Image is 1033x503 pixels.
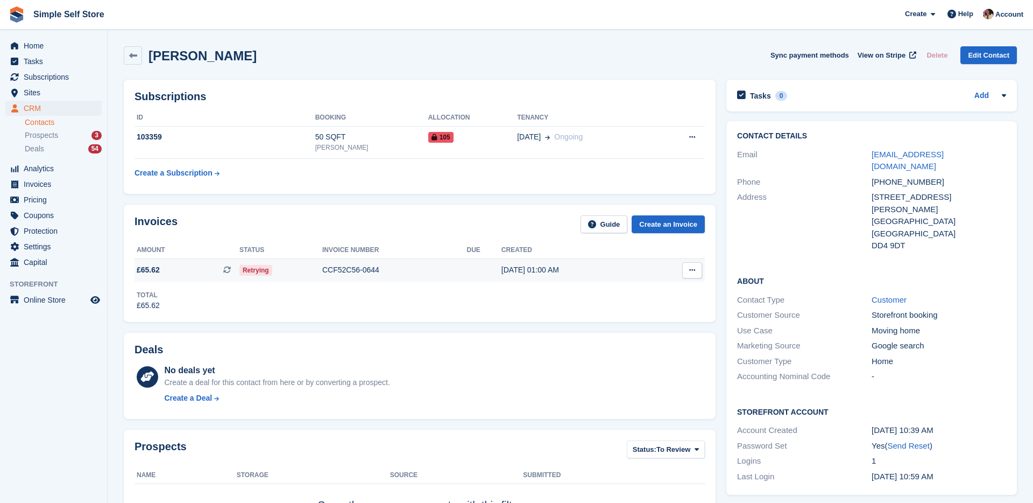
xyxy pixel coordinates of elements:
a: Simple Self Store [29,5,109,23]
th: Storage [237,467,390,484]
span: Deals [25,144,44,154]
span: Status: [633,444,656,455]
a: Prospects 3 [25,130,102,141]
div: [PHONE_NUMBER] [872,176,1006,188]
a: menu [5,255,102,270]
div: Yes [872,440,1006,452]
span: Invoices [24,177,88,192]
span: Home [24,38,88,53]
a: Create a Subscription [135,163,220,183]
img: stora-icon-8386f47178a22dfd0bd8f6a31ec36ba5ce8667c1dd55bd0f319d3a0aa187defe.svg [9,6,25,23]
span: Create [905,9,926,19]
span: 105 [428,132,454,143]
span: £65.62 [137,264,160,276]
h2: Prospects [135,441,187,460]
div: Marketing Source [737,340,872,352]
a: menu [5,177,102,192]
div: Last Login [737,471,872,483]
a: menu [5,85,102,100]
h2: About [737,275,1006,286]
div: DD4 9DT [872,240,1006,252]
th: Created [501,242,648,259]
div: Contact Type [737,294,872,306]
div: 54 [88,144,102,153]
span: CRM [24,101,88,116]
a: Preview store [89,294,102,306]
div: - [872,371,1006,383]
div: Password Set [737,440,872,452]
div: 103359 [135,131,315,143]
span: Online Store [24,292,88,308]
a: menu [5,292,102,308]
div: [STREET_ADDRESS][PERSON_NAME] [872,191,1006,215]
a: menu [5,69,102,85]
div: [PERSON_NAME] [315,143,428,152]
span: Pricing [24,192,88,207]
span: Coupons [24,208,88,223]
div: [DATE] 01:00 AM [501,264,648,276]
a: Customer [872,295,907,304]
span: Prospects [25,130,58,141]
a: menu [5,208,102,223]
div: Create a Subscription [135,167,213,179]
div: CCF52C56-0644 [322,264,467,276]
div: Customer Source [737,309,872,322]
div: [GEOGRAPHIC_DATA] [872,215,1006,228]
h2: Tasks [750,91,771,101]
div: £65.62 [137,300,160,311]
span: Settings [24,239,88,254]
a: menu [5,161,102,176]
span: Subscriptions [24,69,88,85]
a: menu [5,239,102,254]
a: Edit Contact [960,46,1017,64]
div: [DATE] 10:39 AM [872,424,1006,437]
h2: Storefront Account [737,406,1006,417]
img: Scott McCutcheon [983,9,994,19]
div: [GEOGRAPHIC_DATA] [872,228,1006,240]
span: ( ) [885,441,932,450]
th: Name [135,467,237,484]
a: Guide [581,215,628,233]
th: Allocation [428,109,518,127]
span: Analytics [24,161,88,176]
div: No deals yet [164,364,390,377]
a: menu [5,101,102,116]
h2: Contact Details [737,132,1006,141]
h2: Deals [135,344,163,356]
div: Google search [872,340,1006,352]
button: Sync payment methods [770,46,849,64]
th: Invoice number [322,242,467,259]
div: Use Case [737,325,872,337]
div: Total [137,290,160,300]
div: Phone [737,176,872,188]
span: Capital [24,255,88,270]
th: Booking [315,109,428,127]
a: Create a Deal [164,393,390,404]
a: View on Stripe [853,46,918,64]
a: menu [5,223,102,239]
th: Status [239,242,322,259]
th: Source [390,467,523,484]
div: Storefront booking [872,309,1006,322]
a: [EMAIL_ADDRESS][DOMAIN_NAME] [872,150,944,171]
span: View on Stripe [858,50,905,61]
span: Ongoing [554,132,583,141]
div: Moving home [872,325,1006,337]
div: Accounting Nominal Code [737,371,872,383]
a: Create an Invoice [632,215,705,233]
span: To Review [656,444,690,455]
h2: [PERSON_NAME] [148,48,257,63]
span: Storefront [10,279,107,290]
div: Customer Type [737,355,872,368]
span: Retrying [239,265,272,276]
div: Email [737,149,872,173]
span: [DATE] [517,131,541,143]
th: Due [467,242,501,259]
a: menu [5,54,102,69]
a: Send Reset [887,441,929,450]
a: menu [5,192,102,207]
div: Account Created [737,424,872,437]
th: ID [135,109,315,127]
th: Tenancy [517,109,657,127]
h2: Invoices [135,215,178,233]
